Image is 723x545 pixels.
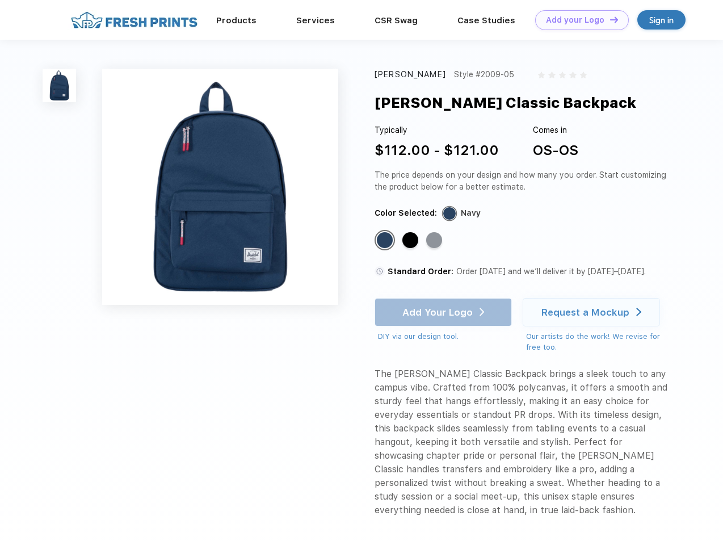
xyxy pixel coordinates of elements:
span: Standard Order: [388,267,453,276]
div: DIY via our design tool. [378,331,512,342]
img: gray_star.svg [580,72,587,78]
div: [PERSON_NAME] [375,69,446,81]
img: func=resize&h=640 [102,69,338,305]
div: Navy [377,232,393,248]
img: func=resize&h=100 [43,69,76,102]
div: Navy [461,207,481,219]
span: Order [DATE] and we’ll deliver it by [DATE]–[DATE]. [456,267,646,276]
div: Style #2009-05 [454,69,514,81]
div: Typically [375,124,499,136]
a: Products [216,15,257,26]
div: [PERSON_NAME] Classic Backpack [375,92,636,114]
div: Add your Logo [546,15,604,25]
div: Raven Crosshatch [426,232,442,248]
img: fo%20logo%202.webp [68,10,201,30]
img: gray_star.svg [548,72,555,78]
div: The price depends on your design and how many you order. Start customizing the product below for ... [375,169,671,193]
img: gray_star.svg [559,72,566,78]
div: Our artists do the work! We revise for free too. [526,331,671,353]
div: Request a Mockup [541,307,629,318]
div: The [PERSON_NAME] Classic Backpack brings a sleek touch to any campus vibe. Crafted from 100% pol... [375,367,671,517]
a: Sign in [637,10,686,30]
div: Black [402,232,418,248]
div: OS-OS [533,140,578,161]
img: gray_star.svg [538,72,545,78]
img: white arrow [636,308,641,316]
img: standard order [375,266,385,276]
div: Sign in [649,14,674,27]
img: gray_star.svg [569,72,576,78]
div: Comes in [533,124,578,136]
div: $112.00 - $121.00 [375,140,499,161]
img: DT [610,16,618,23]
div: Color Selected: [375,207,437,219]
